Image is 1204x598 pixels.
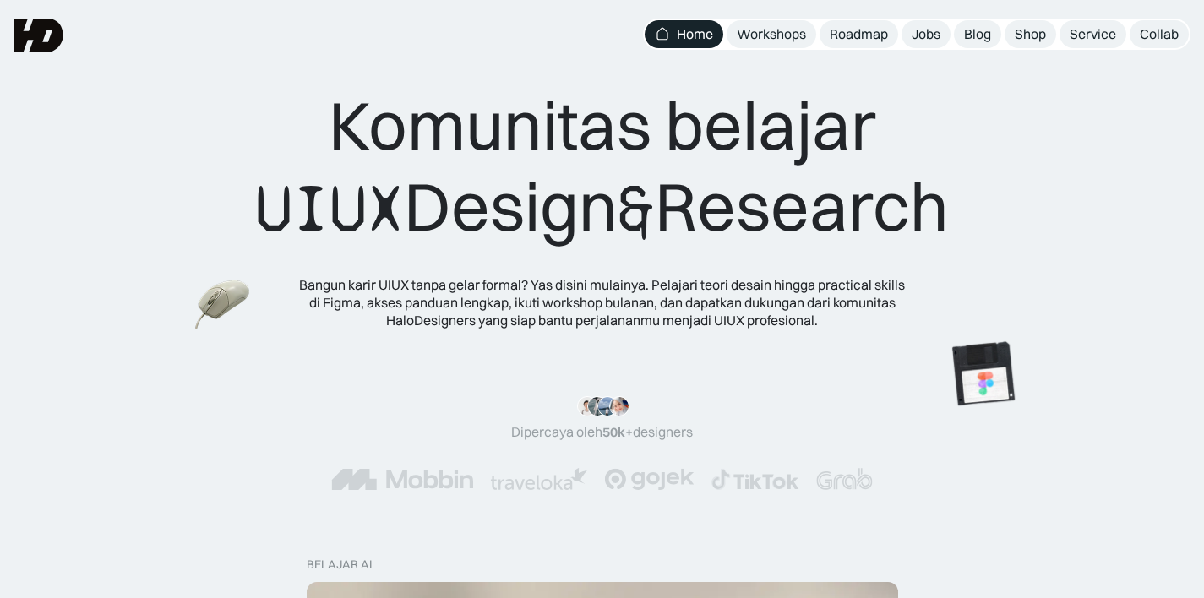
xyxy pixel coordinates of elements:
div: Dipercaya oleh designers [511,423,693,441]
div: Shop [1015,25,1046,43]
a: Blog [954,20,1001,48]
span: UIUX [255,168,404,249]
div: Jobs [912,25,940,43]
div: Home [677,25,713,43]
div: Komunitas belajar Design Research [255,84,949,249]
div: Roadmap [830,25,888,43]
div: Bangun karir UIUX tanpa gelar formal? Yas disini mulainya. Pelajari teori desain hingga practical... [298,276,907,329]
a: Roadmap [820,20,898,48]
div: Blog [964,25,991,43]
a: Jobs [902,20,951,48]
a: Workshops [727,20,816,48]
span: & [618,168,655,249]
div: Workshops [737,25,806,43]
span: 50k+ [602,423,633,440]
div: Collab [1140,25,1179,43]
div: Service [1070,25,1116,43]
a: Service [1060,20,1126,48]
a: Shop [1005,20,1056,48]
a: Collab [1130,20,1189,48]
div: belajar ai [307,557,372,572]
a: Home [645,20,723,48]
